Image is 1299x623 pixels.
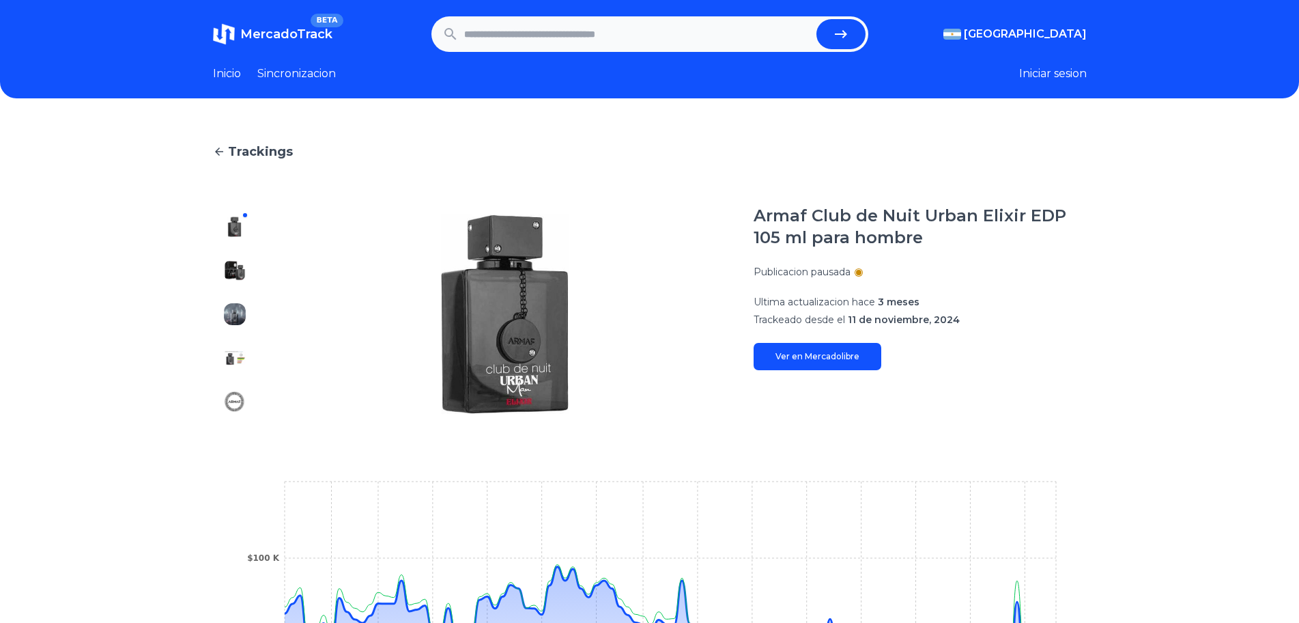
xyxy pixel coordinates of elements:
img: Armaf Club de Nuit Urban Elixir EDP 105 ml para hombre [224,347,246,369]
span: Trackings [228,142,293,161]
span: BETA [311,14,343,27]
span: 11 de noviembre, 2024 [848,314,960,326]
img: Argentina [943,29,961,40]
h1: Armaf Club de Nuit Urban Elixir EDP 105 ml para hombre [754,205,1087,249]
a: Ver en Mercadolibre [754,343,881,370]
button: [GEOGRAPHIC_DATA] [943,26,1087,42]
tspan: $100 K [247,553,280,563]
a: Inicio [213,66,241,82]
img: MercadoTrack [213,23,235,45]
span: [GEOGRAPHIC_DATA] [964,26,1087,42]
span: Ultima actualizacion hace [754,296,875,308]
img: Armaf Club de Nuit Urban Elixir EDP 105 ml para hombre [224,391,246,413]
p: Publicacion pausada [754,265,851,279]
button: Iniciar sesion [1019,66,1087,82]
span: 3 meses [878,296,919,308]
img: Armaf Club de Nuit Urban Elixir EDP 105 ml para hombre [224,303,246,325]
img: Armaf Club de Nuit Urban Elixir EDP 105 ml para hombre [284,205,726,424]
a: Trackings [213,142,1087,161]
span: Trackeado desde el [754,314,845,326]
img: Armaf Club de Nuit Urban Elixir EDP 105 ml para hombre [224,216,246,238]
img: Armaf Club de Nuit Urban Elixir EDP 105 ml para hombre [224,260,246,281]
a: Sincronizacion [257,66,336,82]
span: MercadoTrack [240,27,332,42]
a: MercadoTrackBETA [213,23,332,45]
